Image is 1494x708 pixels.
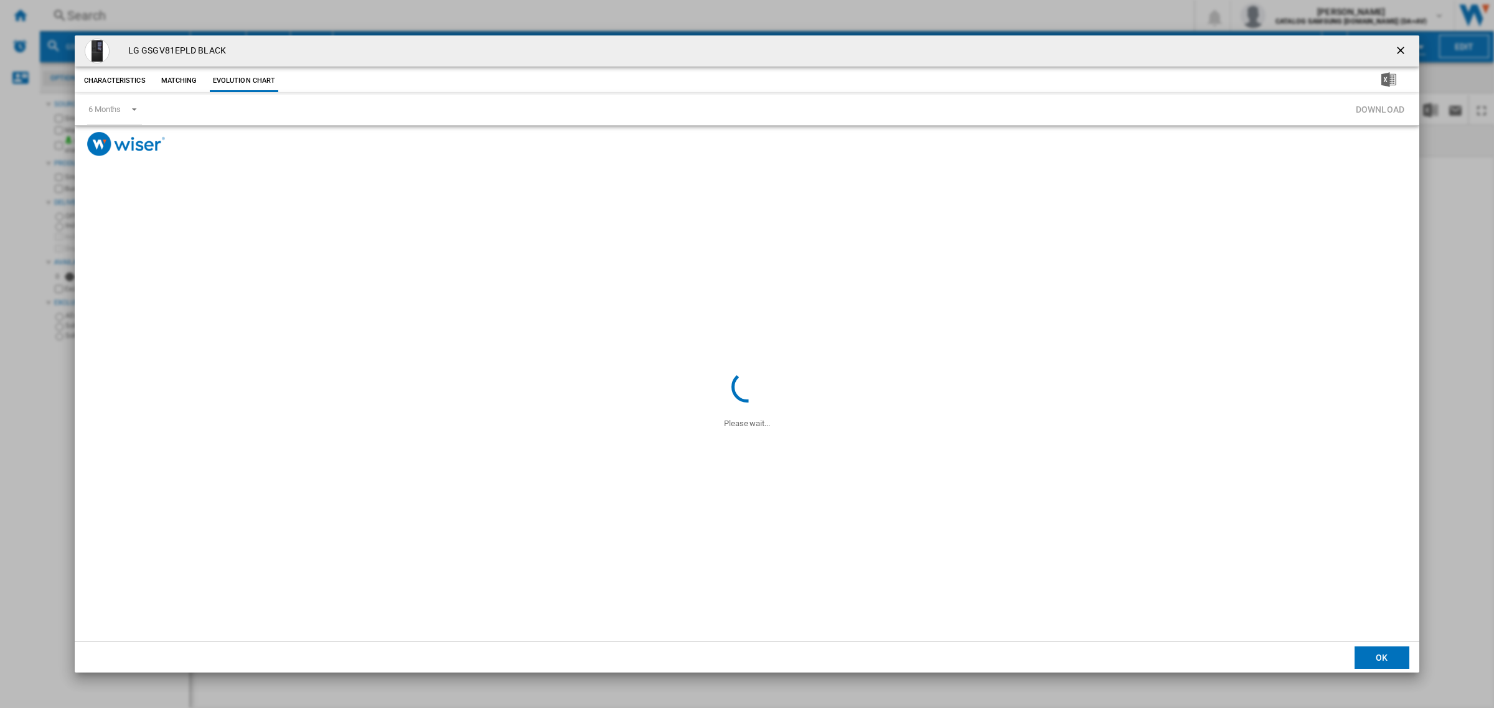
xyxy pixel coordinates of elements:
[75,35,1419,673] md-dialog: Product popup
[1355,646,1409,669] button: OK
[724,419,770,428] ng-transclude: Please wait...
[122,45,226,57] h4: LG GSGV81EPLD BLACK
[152,70,207,92] button: Matching
[1352,98,1408,121] button: Download
[1389,39,1414,63] button: getI18NText('BUTTONS.CLOSE_DIALOG')
[1394,44,1409,59] ng-md-icon: getI18NText('BUTTONS.CLOSE_DIALOG')
[87,132,165,156] img: logo_wiser_300x94.png
[85,39,110,63] img: LG_GSGV81EPLD_INT_1_800x800.jpg
[210,70,279,92] button: Evolution chart
[1381,72,1396,87] img: excel-24x24.png
[1361,70,1416,92] button: Download in Excel
[81,70,149,92] button: Characteristics
[88,105,121,114] div: 6 Months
